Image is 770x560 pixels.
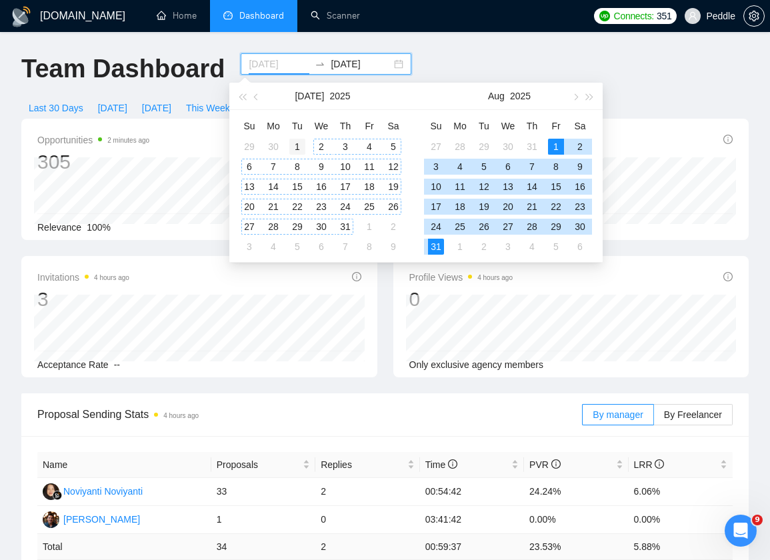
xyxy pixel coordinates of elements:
td: 2025-08-12 [472,177,496,197]
div: 8 [289,159,305,175]
td: 2025-08-11 [448,177,472,197]
td: 2025-08-05 [472,157,496,177]
td: 2025-08-27 [496,217,520,237]
td: 00:54:42 [420,478,524,506]
span: Profile Views [409,269,513,285]
div: 20 [500,199,516,215]
time: 4 hours ago [477,274,513,281]
td: Total [37,534,211,560]
td: 2025-08-08 [357,237,381,257]
div: 31 [337,219,353,235]
td: 2025-08-07 [333,237,357,257]
div: 28 [265,219,281,235]
iframe: Intercom live chat [725,515,757,547]
div: 5 [385,139,401,155]
td: 2025-07-04 [357,137,381,157]
button: 2025 [510,83,531,109]
td: 2025-08-18 [448,197,472,217]
div: 30 [572,219,588,235]
div: 22 [289,199,305,215]
div: [PERSON_NAME] [63,512,140,527]
span: This Week [186,101,230,115]
span: info-circle [352,272,361,281]
div: 0 [409,287,513,312]
td: 2025-07-17 [333,177,357,197]
div: 2 [476,239,492,255]
div: 19 [476,199,492,215]
span: Dashboard [239,10,284,21]
td: 2025-08-29 [544,217,568,237]
div: 2 [385,219,401,235]
img: gigradar-bm.png [53,491,62,500]
time: 4 hours ago [94,274,129,281]
th: Proposals [211,452,315,478]
td: 1 [211,506,315,534]
td: 2025-08-08 [544,157,568,177]
div: 305 [37,149,149,175]
th: We [496,115,520,137]
td: 2025-08-05 [285,237,309,257]
td: 2025-08-10 [424,177,448,197]
div: 4 [361,139,377,155]
span: 9 [752,515,763,525]
a: setting [743,11,765,21]
td: 2025-07-29 [285,217,309,237]
td: 2025-08-03 [424,157,448,177]
div: 16 [572,179,588,195]
button: setting [743,5,765,27]
div: 3 [428,159,444,175]
span: info-circle [723,272,733,281]
td: 2025-07-01 [285,137,309,157]
td: 2025-08-02 [568,137,592,157]
td: 2025-07-03 [333,137,357,157]
th: Fr [544,115,568,137]
div: 11 [452,179,468,195]
div: 28 [452,139,468,155]
div: 29 [476,139,492,155]
div: 12 [385,159,401,175]
time: 2 minutes ago [107,137,149,144]
td: 6.06% [629,478,733,506]
th: Replies [315,452,419,478]
div: 6 [500,159,516,175]
div: 31 [524,139,540,155]
td: 2025-07-22 [285,197,309,217]
td: 2 [315,534,419,560]
div: 31 [428,239,444,255]
span: Relevance [37,222,81,233]
div: 6 [313,239,329,255]
td: 2025-08-03 [237,237,261,257]
td: 2025-07-11 [357,157,381,177]
td: 2025-07-08 [285,157,309,177]
th: Fr [357,115,381,137]
td: 2025-08-22 [544,197,568,217]
div: 17 [337,179,353,195]
td: 2025-07-28 [261,217,285,237]
td: 2025-08-16 [568,177,592,197]
td: 2025-08-02 [381,217,405,237]
span: info-circle [448,459,457,469]
div: 23 [572,199,588,215]
div: 9 [313,159,329,175]
td: 2025-09-04 [520,237,544,257]
td: 2025-07-29 [472,137,496,157]
td: 2025-09-03 [496,237,520,257]
td: 2025-07-27 [237,217,261,237]
div: 1 [548,139,564,155]
div: 9 [385,239,401,255]
span: info-circle [723,135,733,144]
td: 2025-07-16 [309,177,333,197]
input: End date [331,57,391,71]
td: 2025-08-09 [568,157,592,177]
div: 28 [524,219,540,235]
span: Proposals [217,457,300,472]
th: Th [333,115,357,137]
div: 27 [428,139,444,155]
button: 2025 [329,83,350,109]
div: 30 [500,139,516,155]
th: Tu [285,115,309,137]
div: 2 [313,139,329,155]
button: Aug [488,83,505,109]
div: 30 [265,139,281,155]
div: 8 [361,239,377,255]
